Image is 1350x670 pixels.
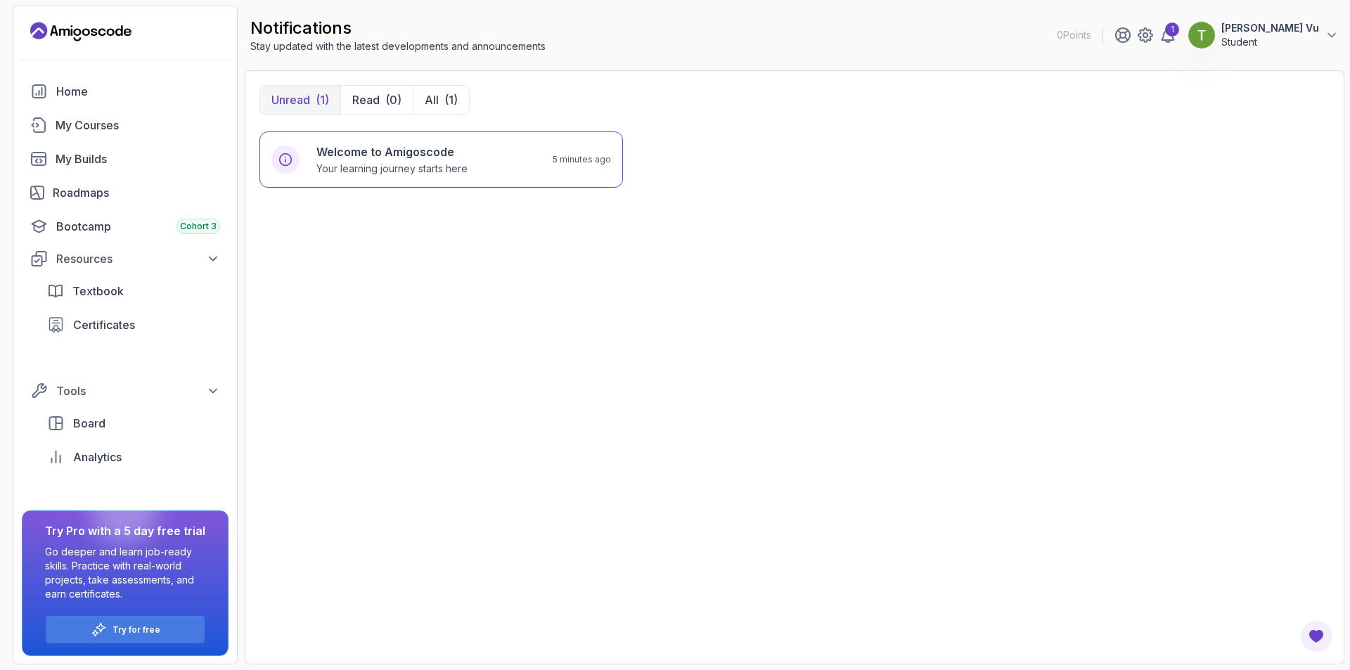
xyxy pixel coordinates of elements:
div: Roadmaps [53,184,220,201]
p: Stay updated with the latest developments and announcements [250,39,546,53]
a: textbook [39,277,229,305]
div: Bootcamp [56,218,220,235]
p: 5 minutes ago [553,154,611,165]
span: Textbook [72,283,124,299]
span: Board [73,415,105,432]
p: Student [1221,35,1319,49]
p: Read [352,91,380,108]
div: (1) [316,91,329,108]
a: board [39,409,229,437]
a: home [22,77,229,105]
button: Resources [22,246,229,271]
div: Resources [56,250,220,267]
button: user profile image[PERSON_NAME] VuStudent [1188,21,1339,49]
p: 0 Points [1057,28,1091,42]
button: Unread(1) [260,86,340,114]
a: builds [22,145,229,173]
a: analytics [39,443,229,471]
div: My Builds [56,150,220,167]
span: Analytics [73,449,122,465]
a: Try for free [112,624,160,636]
p: [PERSON_NAME] Vu [1221,21,1319,35]
h2: notifications [250,17,546,39]
p: All [425,91,439,108]
button: Read(0) [340,86,413,114]
p: Go deeper and learn job-ready skills. Practice with real-world projects, take assessments, and ea... [45,545,205,601]
a: courses [22,111,229,139]
div: Tools [56,382,220,399]
div: (1) [444,91,458,108]
h6: Welcome to Amigoscode [316,143,468,160]
img: user profile image [1188,22,1215,49]
a: roadmaps [22,179,229,207]
a: certificates [39,311,229,339]
div: Home [56,83,220,100]
button: Tools [22,378,229,404]
a: 1 [1159,27,1176,44]
button: Open Feedback Button [1299,619,1333,653]
span: Certificates [73,316,135,333]
a: Landing page [30,20,131,43]
button: All(1) [413,86,469,114]
p: Your learning journey starts here [316,162,468,176]
div: 1 [1165,22,1179,37]
span: Cohort 3 [180,221,217,232]
div: My Courses [56,117,220,134]
button: Try for free [45,615,205,644]
a: bootcamp [22,212,229,240]
p: Unread [271,91,310,108]
div: (0) [385,91,401,108]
